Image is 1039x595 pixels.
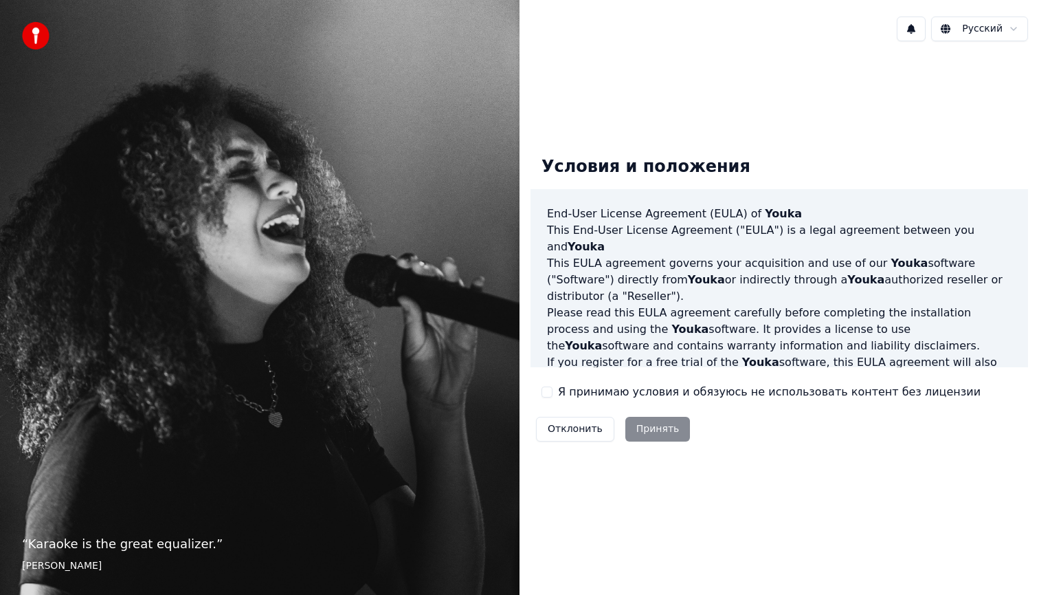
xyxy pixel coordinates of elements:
button: Отклонить [536,417,614,442]
div: Условия и положения [530,145,761,189]
span: Youka [565,339,602,352]
span: Youka [742,356,779,369]
p: This EULA agreement governs your acquisition and use of our software ("Software") directly from o... [547,255,1012,305]
span: Youka [671,323,708,336]
span: Youka [765,207,802,220]
label: Я принимаю условия и обязуюсь не использовать контент без лицензии [558,384,981,400]
footer: [PERSON_NAME] [22,559,498,573]
p: “ Karaoke is the great equalizer. ” [22,534,498,554]
img: youka [22,22,49,50]
p: If you register for a free trial of the software, this EULA agreement will also govern that trial... [547,354,1012,420]
p: This End-User License Agreement ("EULA") is a legal agreement between you and [547,222,1012,255]
span: Youka [568,240,605,253]
h3: End-User License Agreement (EULA) of [547,206,1012,222]
span: Youka [891,257,928,270]
span: Youka [688,273,725,286]
span: Youka [847,273,884,286]
p: Please read this EULA agreement carefully before completing the installation process and using th... [547,305,1012,354]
